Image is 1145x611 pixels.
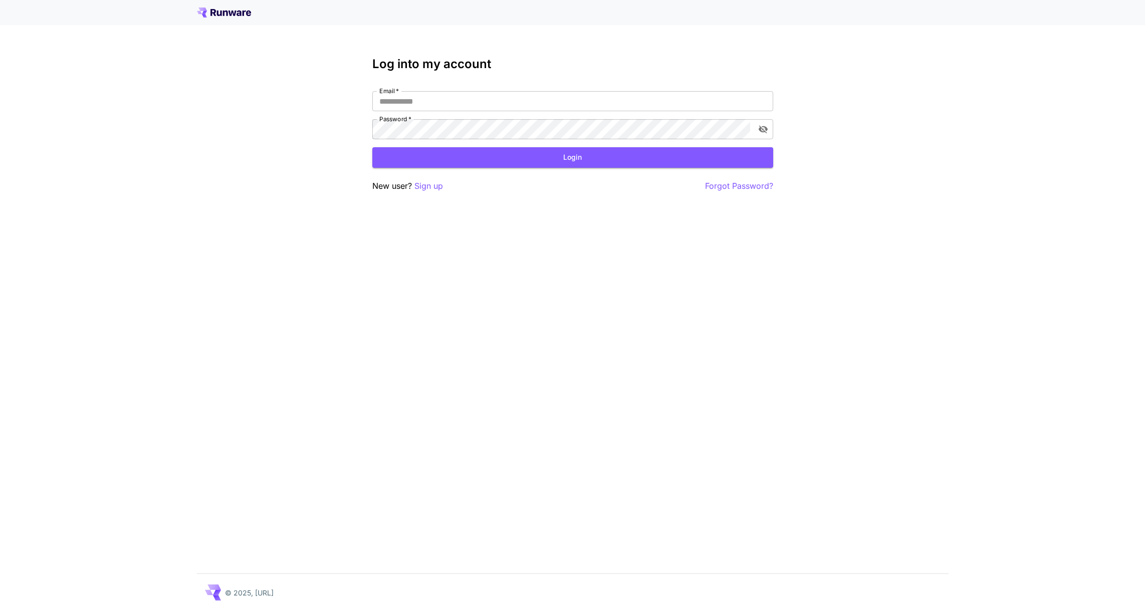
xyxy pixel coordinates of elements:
[372,57,773,71] h3: Log into my account
[754,120,772,138] button: toggle password visibility
[379,87,399,95] label: Email
[372,180,443,192] p: New user?
[225,587,274,598] p: © 2025, [URL]
[414,180,443,192] button: Sign up
[705,180,773,192] button: Forgot Password?
[372,147,773,168] button: Login
[379,115,411,123] label: Password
